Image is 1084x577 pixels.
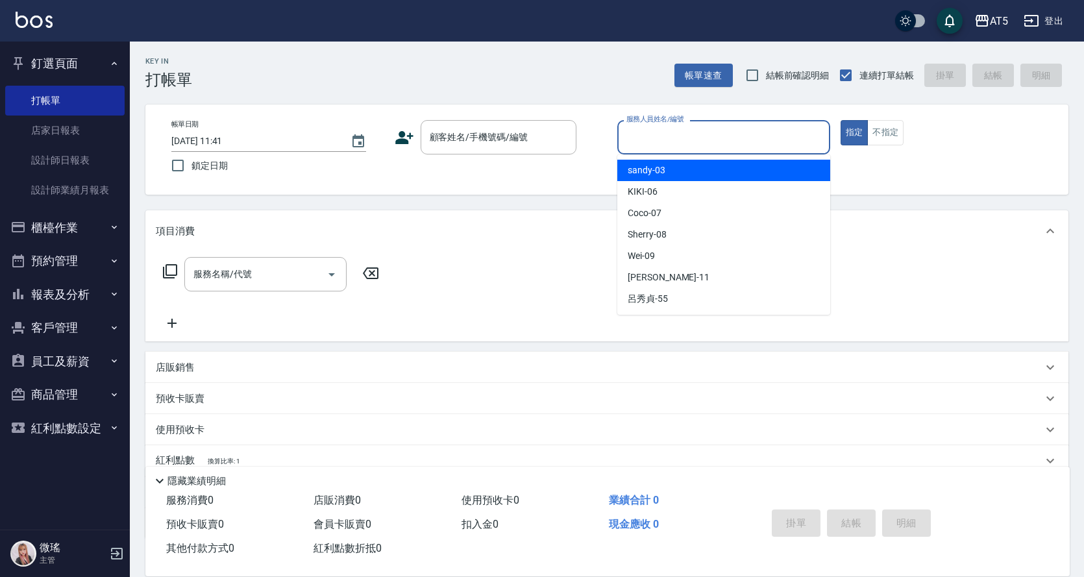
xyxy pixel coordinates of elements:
span: 現金應收 0 [609,518,659,530]
p: 預收卡販賣 [156,392,204,406]
p: 項目消費 [156,225,195,238]
span: Coco -07 [628,206,661,220]
button: 報表及分析 [5,278,125,312]
span: 紅利點數折抵 0 [314,542,382,554]
button: 不指定 [867,120,904,145]
span: 會員卡販賣 0 [314,518,371,530]
a: 打帳單 [5,86,125,116]
span: 結帳前確認明細 [766,69,830,82]
button: 櫃檯作業 [5,211,125,245]
div: 紅利點數換算比率: 1 [145,445,1068,476]
div: 預收卡販賣 [145,383,1068,414]
input: YYYY/MM/DD hh:mm [171,130,338,152]
div: AT5 [990,13,1008,29]
button: 紅利點數設定 [5,411,125,445]
span: [PERSON_NAME] -11 [628,271,709,284]
button: AT5 [969,8,1013,34]
a: 店家日報表 [5,116,125,145]
div: 使用預收卡 [145,414,1068,445]
span: 呂秀貞 -55 [628,292,668,306]
div: 店販銷售 [145,352,1068,383]
span: Wei -09 [628,249,655,263]
span: 鎖定日期 [191,159,228,173]
p: 店販銷售 [156,361,195,374]
p: 紅利點數 [156,454,240,468]
p: 主管 [40,554,106,566]
img: Person [10,541,36,567]
button: 客戶管理 [5,311,125,345]
span: Sherry -08 [628,228,667,241]
span: 店販消費 0 [314,494,361,506]
span: 換算比率: 1 [208,458,240,465]
span: 業績合計 0 [609,494,659,506]
h5: 微瑤 [40,541,106,554]
button: 員工及薪資 [5,345,125,378]
a: 設計師業績月報表 [5,175,125,205]
div: 項目消費 [145,210,1068,252]
p: 使用預收卡 [156,423,204,437]
h3: 打帳單 [145,71,192,89]
button: Choose date, selected date is 2025-10-07 [343,126,374,157]
button: 預約管理 [5,244,125,278]
button: save [937,8,963,34]
img: Logo [16,12,53,28]
p: 隱藏業績明細 [167,474,226,488]
span: 服務消費 0 [166,494,214,506]
label: 帳單日期 [171,119,199,129]
span: 預收卡販賣 0 [166,518,224,530]
span: 扣入金 0 [462,518,499,530]
button: 釘選頁面 [5,47,125,80]
button: Open [321,264,342,285]
span: sandy -03 [628,164,665,177]
span: 其他付款方式 0 [166,542,234,554]
label: 服務人員姓名/編號 [626,114,684,124]
a: 設計師日報表 [5,145,125,175]
button: 指定 [841,120,868,145]
button: 商品管理 [5,378,125,411]
button: 帳單速查 [674,64,733,88]
button: 登出 [1018,9,1068,33]
h2: Key In [145,57,192,66]
span: KIKI -06 [628,185,658,199]
span: 連續打單結帳 [859,69,914,82]
span: 使用預收卡 0 [462,494,519,506]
